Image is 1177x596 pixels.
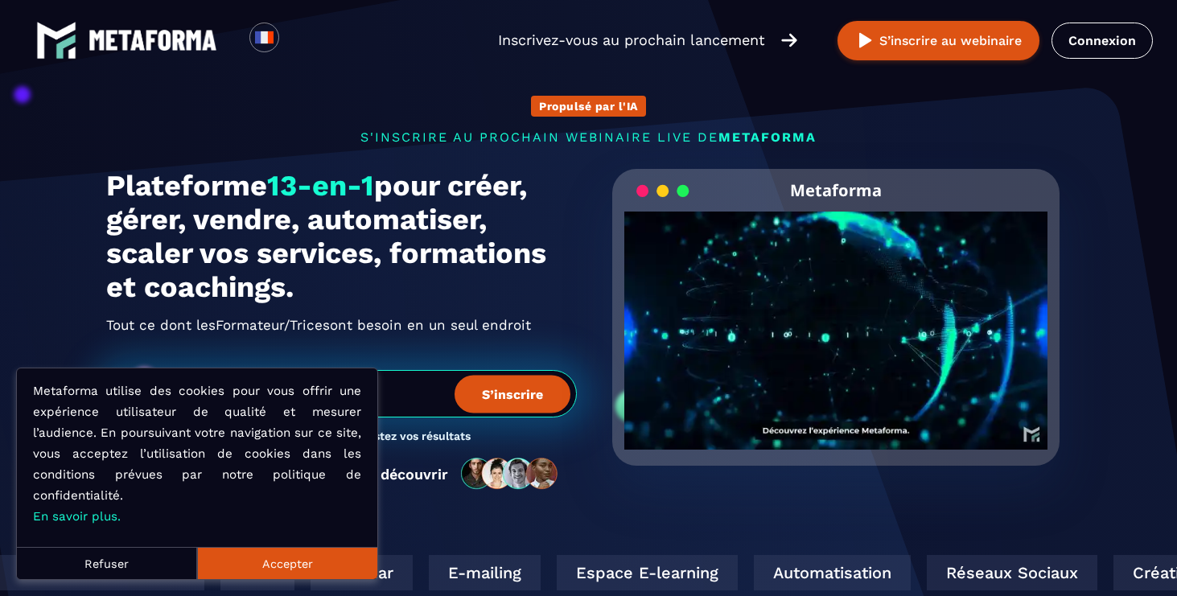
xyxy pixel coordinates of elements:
[456,457,564,491] img: community-people
[636,183,689,199] img: loading
[293,31,305,50] input: Search for option
[197,547,377,579] button: Accepter
[855,31,875,51] img: play
[399,555,580,590] div: Espace E-learning
[33,509,121,524] a: En savoir plus.
[267,169,374,203] span: 13-en-1
[455,375,570,413] button: S’inscrire
[279,23,319,58] div: Search for option
[790,169,882,212] h2: Metaforma
[956,555,1160,590] div: Création de site web
[106,169,577,304] h1: Plateforme pour créer, gérer, vendre, automatiser, scaler vos services, formations et coachings.
[1051,23,1153,59] a: Connexion
[271,555,383,590] div: E-mailing
[88,30,217,51] img: logo
[36,20,76,60] img: logo
[624,212,1048,423] video: Your browser does not support the video tag.
[106,312,577,338] h2: Tout ce dont les ont besoin en un seul endroit
[216,312,330,338] span: Formateur/Trices
[596,555,753,590] div: Automatisation
[781,31,797,49] img: arrow-right
[254,27,274,47] img: fr
[837,21,1039,60] button: S’inscrire au webinaire
[498,29,765,51] p: Inscrivez-vous au prochain lancement
[718,129,817,145] span: METAFORMA
[17,547,197,579] button: Refuser
[33,380,361,527] p: Metaforma utilise des cookies pour vous offrir une expérience utilisateur de qualité et mesurer l...
[539,100,638,113] p: Propulsé par l'IA
[769,555,940,590] div: Réseaux Sociaux
[354,430,471,445] h3: Boostez vos résultats
[106,129,1072,145] p: s'inscrire au prochain webinaire live de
